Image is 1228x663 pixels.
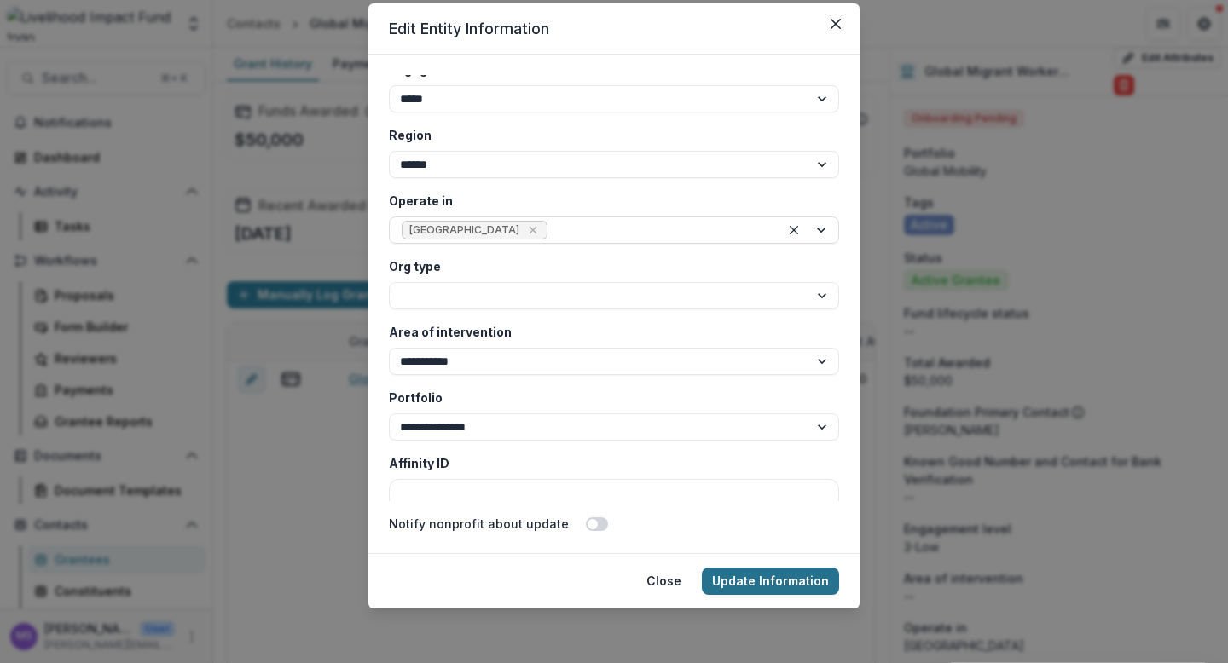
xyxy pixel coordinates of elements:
button: Close [822,10,849,37]
div: Clear selected options [784,220,804,240]
label: Region [389,126,829,144]
header: Edit Entity Information [368,3,860,55]
span: [GEOGRAPHIC_DATA] [409,224,519,236]
label: Area of intervention [389,323,829,341]
label: Affinity ID [389,454,829,472]
label: Portfolio [389,389,829,406]
div: Remove Kenya [524,222,542,239]
label: Operate in [389,192,829,210]
button: Update Information [702,568,839,595]
label: Org type [389,257,829,275]
button: Close [636,568,692,595]
label: Notify nonprofit about update [389,515,569,533]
